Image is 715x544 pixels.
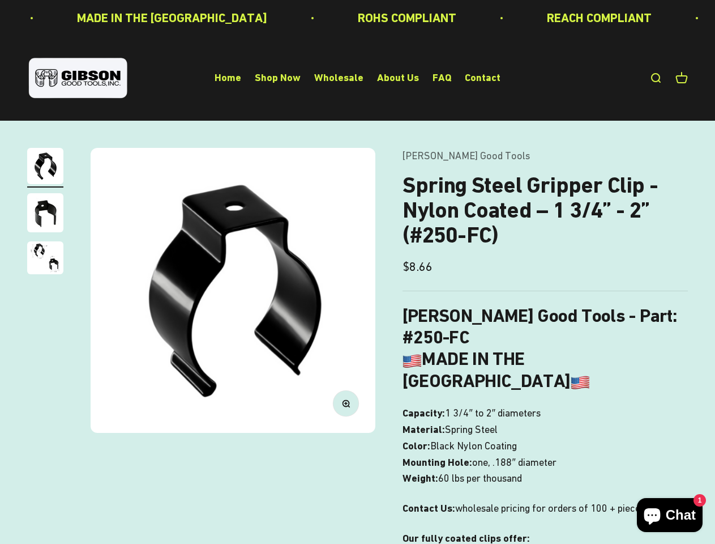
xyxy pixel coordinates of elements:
img: Gripper clip, made & shipped from the USA! [91,148,375,433]
a: FAQ [433,72,451,84]
a: [PERSON_NAME] Good Tools [403,150,530,161]
a: Wholesale [314,72,363,84]
button: Go to item 3 [27,241,63,278]
b: Mounting Hole: [403,456,472,468]
strong: Contact Us: [403,502,455,514]
inbox-online-store-chat: Shopify online store chat [633,498,706,535]
span: 1 3/4″ to 2″ diameters [445,405,541,422]
a: Contact [465,72,500,84]
b: Capacity: [403,407,445,419]
p: MADE IN THE [GEOGRAPHIC_DATA] [76,8,266,28]
b: [PERSON_NAME] Good Tools - Part: #250-FC [403,305,677,348]
b: Material: [403,423,445,435]
strong: Our fully coated clips offer: [403,532,530,544]
img: close up of a spring steel gripper clip, tool clip, durable, secure holding, Excellent corrosion ... [27,193,63,232]
a: About Us [377,72,419,84]
p: REACH COMPLIANT [546,8,650,28]
b: Weight: [403,472,438,484]
img: Gripper clip, made & shipped from the USA! [27,148,63,184]
a: Shop Now [255,72,301,84]
a: Home [215,72,241,84]
b: MADE IN THE [GEOGRAPHIC_DATA] [403,348,589,391]
span: Spring Steel [445,422,498,438]
img: close up of a spring steel gripper clip, tool clip, durable, secure holding, Excellent corrosion ... [27,241,63,274]
p: wholesale pricing for orders of 100 + pieces [403,500,688,517]
b: Color: [403,440,430,452]
button: Go to item 1 [27,148,63,188]
p: one, .188″ diameter [403,405,688,487]
p: ROHS COMPLIANT [357,8,455,28]
span: Black Nylon Coating [430,438,517,454]
button: Go to item 2 [27,193,63,236]
sale-price: $8.66 [403,257,433,277]
h1: Spring Steel Gripper Clip - Nylon Coated – 1 3/4” - 2” (#250-FC) [403,173,688,248]
span: 60 lbs per thousand [438,470,522,487]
